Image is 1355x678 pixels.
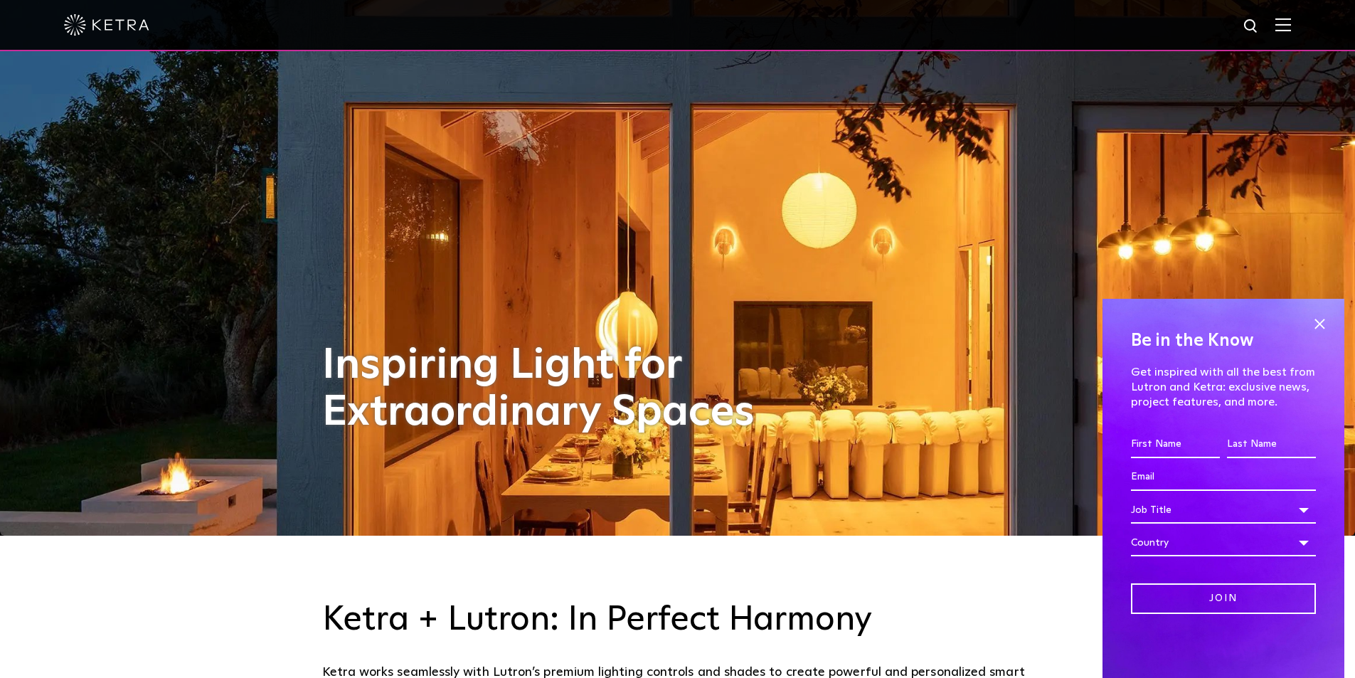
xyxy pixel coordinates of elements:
[1131,365,1316,409] p: Get inspired with all the best from Lutron and Ketra: exclusive news, project features, and more.
[64,14,149,36] img: ketra-logo-2019-white
[322,342,785,436] h1: Inspiring Light for Extraordinary Spaces
[1243,18,1260,36] img: search icon
[1131,464,1316,491] input: Email
[322,600,1033,641] h3: Ketra + Lutron: In Perfect Harmony
[1131,327,1316,354] h4: Be in the Know
[1131,529,1316,556] div: Country
[1131,431,1220,458] input: First Name
[1275,18,1291,31] img: Hamburger%20Nav.svg
[1227,431,1316,458] input: Last Name
[1131,497,1316,524] div: Job Title
[1131,583,1316,614] input: Join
